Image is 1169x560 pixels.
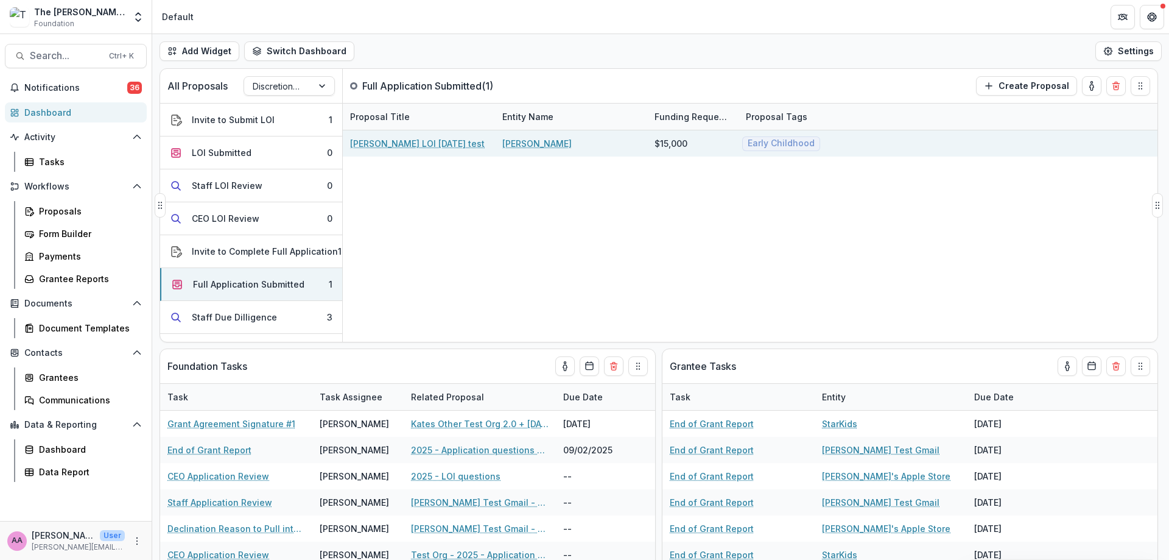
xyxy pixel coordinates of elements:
div: [DATE] [967,489,1058,516]
div: Grantee Reports [39,272,137,285]
div: Proposal Title [343,104,495,130]
button: Get Help [1140,5,1164,29]
div: Task [160,384,312,410]
button: Drag [628,356,648,376]
div: [DATE] [967,411,1058,437]
div: Invite to Submit LOI [192,113,275,126]
a: Staff Application Review [167,496,272,509]
div: [PERSON_NAME] [320,496,389,509]
div: Default [162,10,194,23]
button: Create Proposal [976,76,1077,96]
div: Task Assignee [312,391,390,403]
a: Document Templates [19,318,147,338]
div: Staff LOI Review [192,179,262,192]
div: Due Date [556,384,647,410]
a: Grantees [19,367,147,388]
div: Task Assignee [312,384,404,410]
div: 0 [327,146,332,159]
span: Search... [30,50,102,62]
a: StarKids [822,417,857,430]
div: 09/02/2025 [556,437,647,463]
div: -- [556,489,647,516]
div: Tasks [39,155,137,168]
span: 36 [127,82,142,94]
a: [PERSON_NAME] LOI [DATE] test [350,137,485,150]
button: Full Application Submitted1 [160,268,342,301]
button: Open Data & Reporting [5,415,147,434]
button: CEO LOI Review0 [160,202,342,235]
button: Drag [1152,193,1163,218]
div: -- [556,463,647,489]
a: Declination Reason to Pull into Emails [167,522,305,535]
button: Open Contacts [5,343,147,363]
button: Calendar [1082,356,1101,376]
a: [PERSON_NAME] [502,137,572,150]
button: Open Documents [5,294,147,313]
button: Partners [1111,5,1135,29]
span: Documents [24,299,127,309]
a: CEO Application Review [167,470,269,483]
button: Staff LOI Review0 [160,169,342,202]
button: Drag [1131,356,1150,376]
p: [PERSON_NAME] [32,529,95,542]
a: [PERSON_NAME] Test Gmail - 2025 - LOI questions [411,522,549,535]
div: [DATE] [556,411,647,437]
div: Related Proposal [404,391,491,403]
button: Calendar [580,356,599,376]
button: More [130,534,144,548]
span: Contacts [24,348,127,358]
a: [PERSON_NAME] Test Gmail [822,444,939,456]
div: Entity Name [495,104,647,130]
div: Proposals [39,205,137,218]
button: Invite to Complete Full Application1 [160,235,342,268]
div: Funding Requested [647,104,739,130]
div: Related Proposal [404,384,556,410]
button: Open Activity [5,127,147,147]
div: Proposal Title [343,110,417,123]
div: [DATE] [967,463,1058,489]
div: Entity [815,391,853,403]
button: Drag [155,193,166,218]
div: [PERSON_NAME] [320,417,389,430]
div: Task [662,384,815,410]
a: End of Grant Report [167,444,251,456]
div: 3 [327,311,332,324]
div: [PERSON_NAME] [320,444,389,456]
a: Grantee Reports [19,269,147,289]
div: Data Report [39,466,137,478]
p: Foundation Tasks [167,359,247,374]
div: 0 [327,179,332,192]
div: Invite to Complete Full Application [192,245,338,258]
button: Settings [1095,41,1162,61]
button: Delete card [1106,356,1126,376]
button: Staff Due Dilligence3 [160,301,342,334]
div: The [PERSON_NAME] Foundation Workflow Sandbox [34,5,125,18]
div: LOI Submitted [192,146,251,159]
div: Full Application Submitted [193,278,304,291]
a: Grant Agreement Signature #1 [167,417,295,430]
button: Delete card [1106,76,1126,96]
span: Early Childhood [748,138,815,149]
div: [DATE] [967,437,1058,463]
div: CEO LOI Review [192,212,259,225]
a: [PERSON_NAME] Test Gmail - 2025 - LOI questions [411,496,549,509]
div: $15,000 [655,137,687,150]
div: Due Date [967,384,1058,410]
nav: breadcrumb [157,8,198,26]
button: Notifications36 [5,78,147,97]
a: [PERSON_NAME]'s Apple Store [822,470,950,483]
div: Dashboard [39,443,137,456]
a: End of Grant Report [670,496,754,509]
div: Grantees [39,371,137,384]
button: toggle-assigned-to-me [1082,76,1101,96]
div: Task [160,391,195,403]
span: Foundation [34,18,74,29]
a: 2025 - Application questions over 25K [411,444,549,456]
span: Data & Reporting [24,420,127,430]
div: 0 [327,212,332,225]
